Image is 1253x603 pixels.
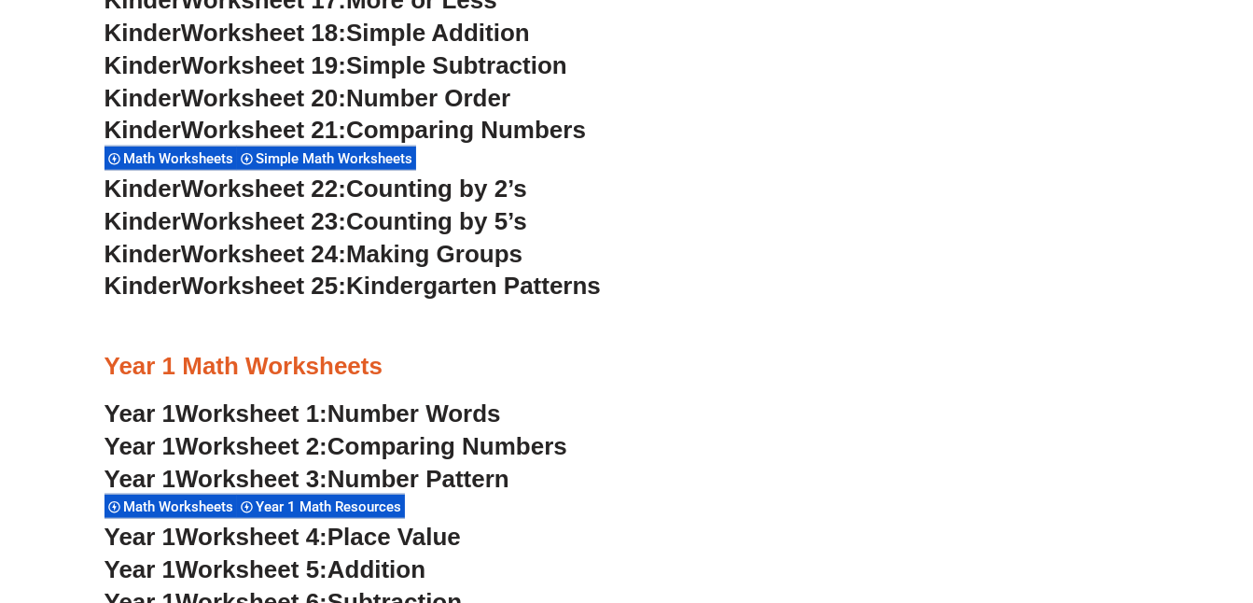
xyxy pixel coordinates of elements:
[104,351,1149,383] h3: Year 1 Math Worksheets
[104,207,181,235] span: Kinder
[104,116,181,144] span: Kinder
[175,465,327,493] span: Worksheet 3:
[104,523,461,551] a: Year 1Worksheet 4:Place Value
[181,116,346,144] span: Worksheet 21:
[346,175,527,203] span: Counting by 2’s
[181,19,346,47] span: Worksheet 18:
[104,400,501,428] a: Year 1Worksheet 1:Number Words
[346,272,601,300] span: Kindergarten Patterns
[181,207,346,235] span: Worksheet 23:
[124,498,240,515] span: Math Worksheets
[175,555,327,583] span: Worksheet 5:
[257,498,408,515] span: Year 1 Math Resources
[104,146,237,171] div: Math Worksheets
[237,146,416,171] div: Simple Math Worksheets
[104,175,181,203] span: Kinder
[346,84,510,112] span: Number Order
[942,393,1253,603] iframe: Chat Widget
[104,465,509,493] a: Year 1Worksheet 3:Number Pattern
[181,272,346,300] span: Worksheet 25:
[175,523,327,551] span: Worksheet 4:
[346,116,586,144] span: Comparing Numbers
[181,175,346,203] span: Worksheet 22:
[346,19,530,47] span: Simple Addition
[104,84,181,112] span: Kinder
[104,51,181,79] span: Kinder
[104,19,181,47] span: Kinder
[104,240,181,268] span: Kinder
[346,207,527,235] span: Counting by 5’s
[327,523,461,551] span: Place Value
[346,240,522,268] span: Making Groups
[104,494,237,519] div: Math Worksheets
[237,494,405,519] div: Year 1 Math Resources
[104,555,426,583] a: Year 1Worksheet 5:Addition
[104,432,567,460] a: Year 1Worksheet 2:Comparing Numbers
[175,400,327,428] span: Worksheet 1:
[175,432,327,460] span: Worksheet 2:
[181,51,346,79] span: Worksheet 19:
[327,555,425,583] span: Addition
[104,272,181,300] span: Kinder
[181,240,346,268] span: Worksheet 24:
[346,51,567,79] span: Simple Subtraction
[327,432,567,460] span: Comparing Numbers
[257,150,419,167] span: Simple Math Worksheets
[124,150,240,167] span: Math Worksheets
[327,465,509,493] span: Number Pattern
[181,84,346,112] span: Worksheet 20:
[327,400,501,428] span: Number Words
